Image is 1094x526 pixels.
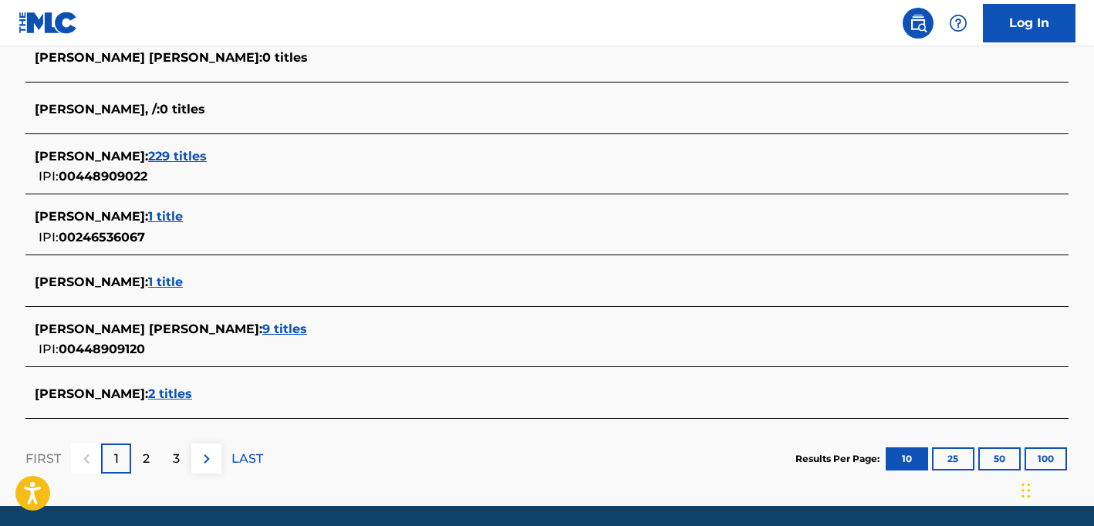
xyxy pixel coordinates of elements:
[25,450,61,468] p: FIRST
[173,450,180,468] p: 3
[949,14,967,32] img: help
[943,8,974,39] div: Help
[909,14,927,32] img: search
[262,50,308,65] span: 0 titles
[39,342,59,356] span: IPI:
[148,149,207,164] span: 229 titles
[983,4,1075,42] a: Log In
[59,342,145,356] span: 00448909120
[19,12,78,34] img: MLC Logo
[35,386,148,401] span: [PERSON_NAME] :
[35,209,148,224] span: [PERSON_NAME] :
[231,450,263,468] p: LAST
[148,275,183,289] span: 1 title
[262,322,307,336] span: 9 titles
[114,450,119,468] p: 1
[143,450,150,468] p: 2
[148,386,192,401] span: 2 titles
[886,447,928,470] button: 10
[1021,467,1031,514] div: Drag
[148,209,183,224] span: 1 title
[35,149,148,164] span: [PERSON_NAME] :
[35,50,262,65] span: [PERSON_NAME] [PERSON_NAME] :
[35,322,262,336] span: [PERSON_NAME] [PERSON_NAME] :
[160,102,205,116] span: 0 titles
[903,8,934,39] a: Public Search
[198,450,216,468] img: right
[39,169,59,184] span: IPI:
[978,447,1021,470] button: 50
[795,452,883,466] p: Results Per Page:
[35,275,148,289] span: [PERSON_NAME] :
[39,230,59,244] span: IPI:
[35,102,160,116] span: [PERSON_NAME], / :
[59,169,147,184] span: 00448909022
[1017,452,1094,526] iframe: Chat Widget
[1025,447,1067,470] button: 100
[59,230,145,244] span: 00246536067
[932,447,974,470] button: 25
